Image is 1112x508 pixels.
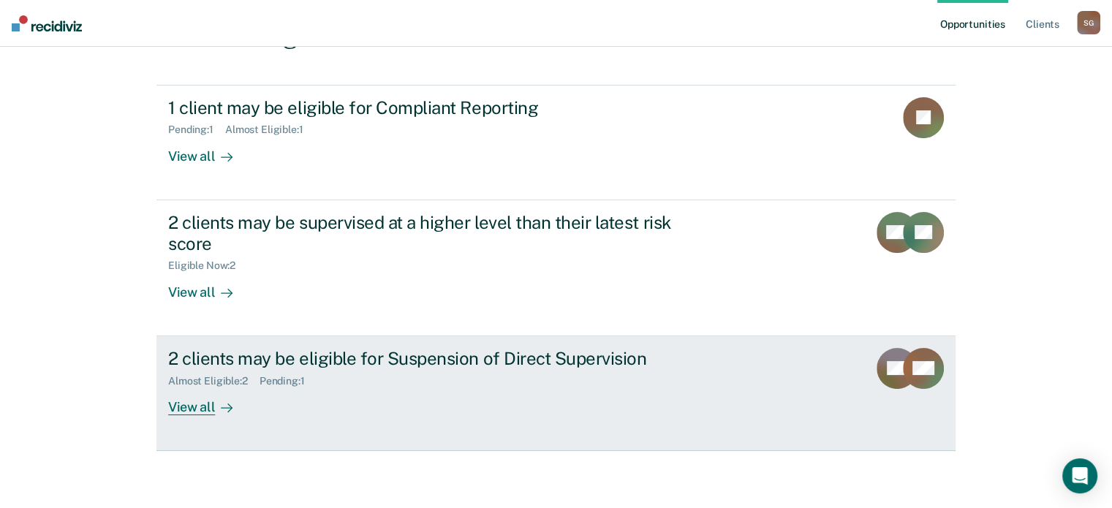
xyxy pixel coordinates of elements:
[168,387,250,415] div: View all
[168,348,681,369] div: 2 clients may be eligible for Suspension of Direct Supervision
[1062,458,1097,493] div: Open Intercom Messenger
[168,212,681,254] div: 2 clients may be supervised at a higher level than their latest risk score
[260,375,317,387] div: Pending : 1
[156,200,956,336] a: 2 clients may be supervised at a higher level than their latest risk scoreEligible Now:2View all
[156,336,956,451] a: 2 clients may be eligible for Suspension of Direct SupervisionAlmost Eligible:2Pending:1View all
[1077,11,1100,34] button: SG
[168,272,250,300] div: View all
[168,97,681,118] div: 1 client may be eligible for Compliant Reporting
[168,375,260,387] div: Almost Eligible : 2
[168,136,250,164] div: View all
[156,85,956,200] a: 1 client may be eligible for Compliant ReportingPending:1Almost Eligible:1View all
[12,15,82,31] img: Recidiviz
[225,124,315,136] div: Almost Eligible : 1
[168,259,247,272] div: Eligible Now : 2
[1077,11,1100,34] div: S G
[168,124,225,136] div: Pending : 1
